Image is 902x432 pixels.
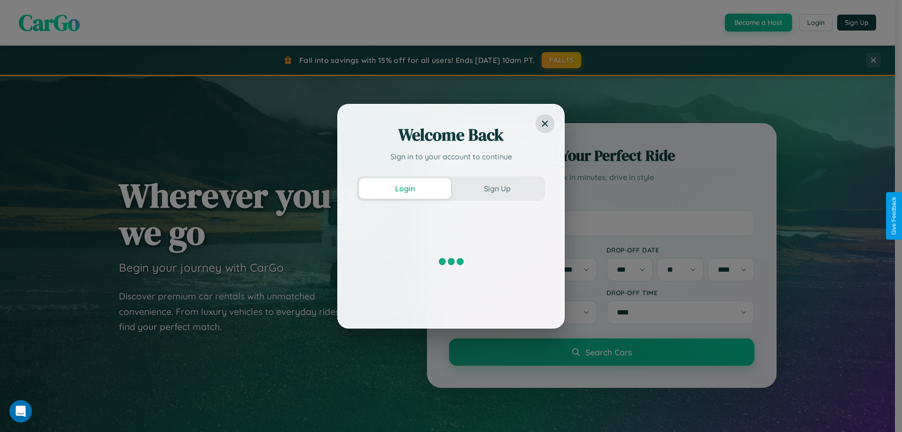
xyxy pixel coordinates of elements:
h2: Welcome Back [357,124,545,146]
p: Sign in to your account to continue [357,151,545,162]
div: Give Feedback [891,197,897,235]
button: Sign Up [451,178,543,199]
button: Login [359,178,451,199]
iframe: Intercom live chat [9,400,32,423]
